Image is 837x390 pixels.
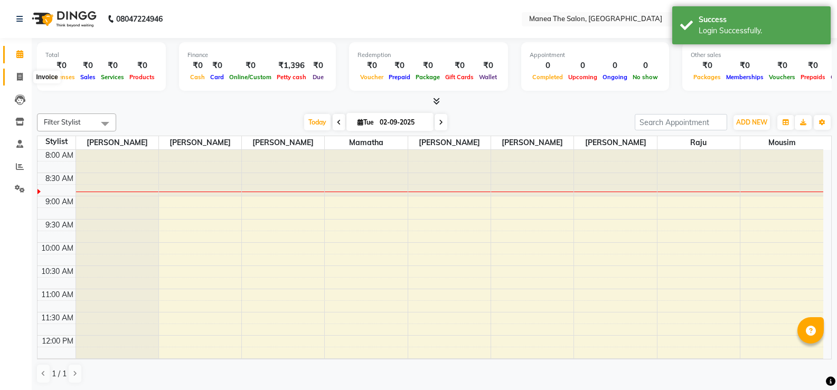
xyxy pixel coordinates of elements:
button: ADD NEW [733,115,770,130]
span: Sales [78,73,98,81]
div: Stylist [37,136,76,147]
span: [PERSON_NAME] [408,136,491,149]
span: Gift Cards [443,73,476,81]
b: 08047224946 [116,4,163,34]
span: Tue [355,118,377,126]
span: Wallet [476,73,500,81]
div: ₹0 [443,60,476,72]
div: ₹0 [476,60,500,72]
div: Success [699,14,823,25]
div: Invoice [33,71,60,83]
div: 12:30 PM [40,359,76,370]
span: Online/Custom [227,73,274,81]
span: Products [127,73,157,81]
div: 11:00 AM [39,289,76,300]
div: Total [45,51,157,60]
div: Redemption [358,51,500,60]
span: [PERSON_NAME] [491,136,573,149]
span: Petty cash [274,73,309,81]
span: Package [413,73,443,81]
span: Cash [187,73,208,81]
div: 0 [566,60,600,72]
span: Prepaid [386,73,413,81]
div: Appointment [530,51,661,60]
span: Raju [657,136,740,149]
span: Due [310,73,326,81]
span: 1 / 1 [52,368,67,379]
div: ₹1,396 [274,60,309,72]
div: ₹0 [309,60,327,72]
div: ₹0 [78,60,98,72]
div: ₹0 [98,60,127,72]
div: ₹0 [45,60,78,72]
span: Memberships [723,73,766,81]
div: 0 [600,60,630,72]
div: 11:30 AM [39,312,76,324]
div: 0 [530,60,566,72]
span: Upcoming [566,73,600,81]
div: 9:30 AM [43,220,76,231]
span: Voucher [358,73,386,81]
span: [PERSON_NAME] [76,136,158,149]
span: Today [304,114,331,130]
span: Mamatha [325,136,407,149]
span: Vouchers [766,73,798,81]
div: ₹0 [723,60,766,72]
span: Prepaids [798,73,828,81]
span: ADD NEW [736,118,767,126]
div: ₹0 [127,60,157,72]
span: Card [208,73,227,81]
input: 2025-09-02 [377,115,429,130]
div: 10:30 AM [39,266,76,277]
div: ₹0 [766,60,798,72]
span: Filter Stylist [44,118,81,126]
span: [PERSON_NAME] [574,136,656,149]
span: Packages [691,73,723,81]
div: Finance [187,51,327,60]
span: [PERSON_NAME] [242,136,324,149]
span: Ongoing [600,73,630,81]
div: ₹0 [386,60,413,72]
div: ₹0 [798,60,828,72]
div: Login Successfully. [699,25,823,36]
div: ₹0 [187,60,208,72]
div: 12:00 PM [40,336,76,347]
span: Services [98,73,127,81]
span: Completed [530,73,566,81]
div: ₹0 [691,60,723,72]
div: 10:00 AM [39,243,76,254]
div: 8:00 AM [43,150,76,161]
span: No show [630,73,661,81]
div: ₹0 [413,60,443,72]
div: ₹0 [227,60,274,72]
span: [PERSON_NAME] [159,136,241,149]
img: logo [27,4,99,34]
div: 0 [630,60,661,72]
div: ₹0 [358,60,386,72]
div: 9:00 AM [43,196,76,207]
div: ₹0 [208,60,227,72]
input: Search Appointment [635,114,727,130]
span: mousim [740,136,823,149]
div: 8:30 AM [43,173,76,184]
